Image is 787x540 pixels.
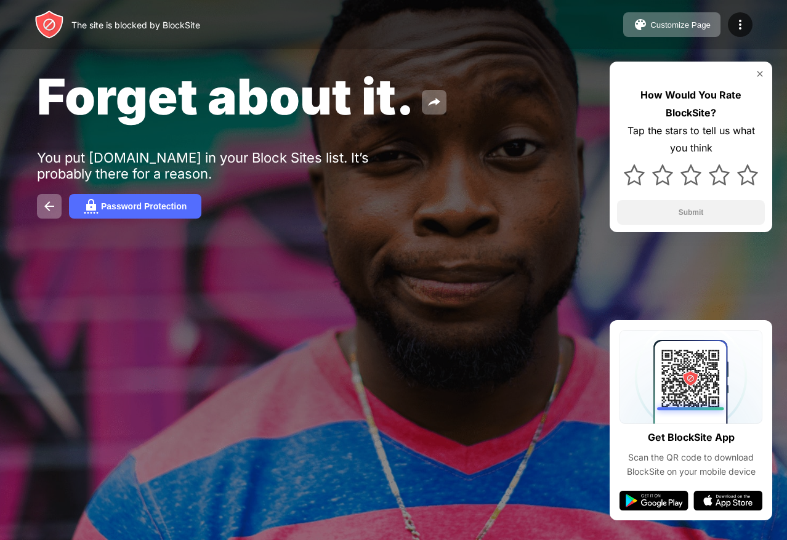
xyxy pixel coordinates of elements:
img: menu-icon.svg [733,17,748,32]
img: back.svg [42,199,57,214]
img: google-play.svg [620,491,688,510]
div: The site is blocked by BlockSite [71,20,200,30]
div: Scan the QR code to download BlockSite on your mobile device [620,451,762,478]
img: star.svg [737,164,758,185]
div: You put [DOMAIN_NAME] in your Block Sites list. It’s probably there for a reason. [37,150,418,182]
img: star.svg [624,164,645,185]
img: star.svg [680,164,701,185]
div: Tap the stars to tell us what you think [617,122,765,158]
button: Password Protection [69,194,201,219]
div: Get BlockSite App [648,429,735,446]
span: Forget about it. [37,66,414,126]
img: star.svg [709,164,730,185]
button: Submit [617,200,765,225]
div: Customize Page [650,20,711,30]
div: How Would You Rate BlockSite? [617,86,765,122]
img: qrcode.svg [620,330,762,424]
img: header-logo.svg [34,10,64,39]
img: rate-us-close.svg [755,69,765,79]
img: pallet.svg [633,17,648,32]
img: share.svg [427,95,442,110]
button: Customize Page [623,12,720,37]
img: password.svg [84,199,99,214]
img: app-store.svg [693,491,762,510]
div: Password Protection [101,201,187,211]
img: star.svg [652,164,673,185]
